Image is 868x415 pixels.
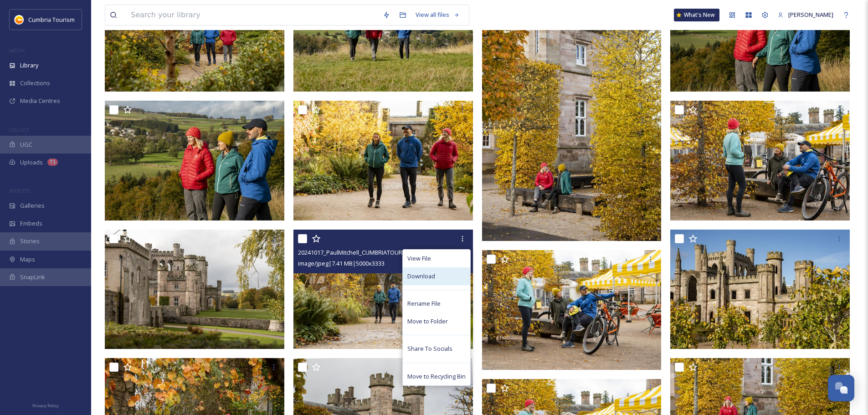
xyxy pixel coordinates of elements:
span: Move to Folder [407,317,448,326]
button: Open Chat [828,375,854,401]
span: Galleries [20,201,45,210]
img: 20241017_PaulMitchell_CUMBRIATOURISM_LowtherCastle_Askham_-213.jpg [670,230,850,349]
span: [PERSON_NAME] [788,10,833,19]
a: What's New [674,9,719,21]
img: images.jpg [15,15,24,24]
a: Privacy Policy [32,400,59,410]
span: Privacy Policy [32,403,59,409]
span: image/jpeg | 7.41 MB | 5000 x 3333 [298,259,385,267]
a: View all files [411,6,464,24]
span: WIDGETS [9,187,30,194]
span: Move to Recycling Bin [407,372,466,381]
div: 71 [47,159,58,166]
span: 20241017_PaulMitchell_CUMBRIATOURISM_LowtherCastle_Askham_-185.jpg [298,248,503,256]
span: Uploads [20,158,43,167]
span: Collections [20,79,50,87]
span: Media Centres [20,97,60,105]
span: Embeds [20,219,42,228]
img: 20241017_PaulMitchell_CUMBRIATOURISM_LowtherCastle_Askham_-185.jpg [293,230,473,349]
span: Rename File [407,299,441,308]
span: Cumbria Tourism [28,15,75,24]
span: View File [407,254,431,263]
span: Maps [20,255,35,264]
span: Stories [20,237,40,246]
span: Download [407,272,435,281]
span: SnapLink [20,273,45,282]
span: MEDIA [9,47,25,54]
span: Share To Socials [407,344,452,353]
img: 20241017_PaulMitchell_CUMBRIATOURISM_LowtherCastle_Askham_-174.jpg [482,250,662,370]
input: Search your library [126,5,378,25]
img: 20241017_PaulMitchell_CUMBRIATOURISM_LowtherCastle_Askham_-201.jpg [105,101,284,220]
img: 20241017_PaulMitchell_CUMBRIATOURISM_LowtherCastle_Askham_-181.jpg [105,230,284,349]
a: [PERSON_NAME] [773,6,838,24]
span: COLLECT [9,126,29,133]
img: 20241017_PaulMitchell_CUMBRIATOURISM_LowtherCastle_Askham_-189.jpg [293,101,473,220]
span: Library [20,61,38,70]
img: 20241017_PaulMitchell_CUMBRIATOURISM_LowtherCastle_Askham_-171.jpg [670,101,850,220]
span: UGC [20,140,32,149]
